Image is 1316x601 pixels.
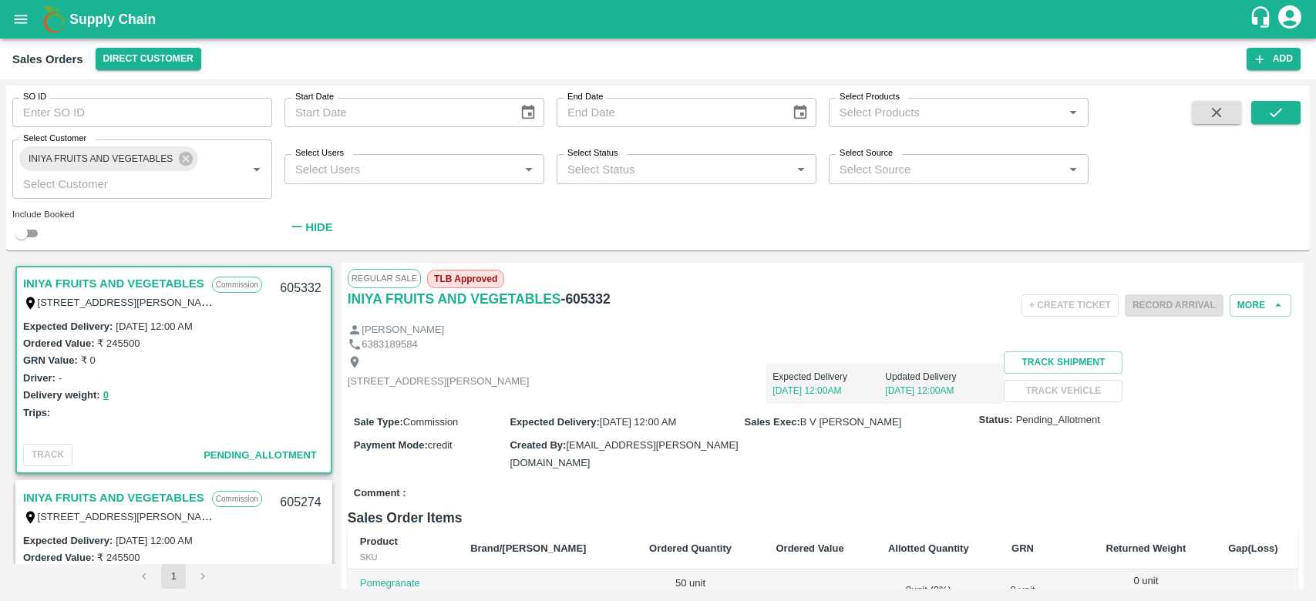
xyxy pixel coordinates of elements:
[354,486,406,501] label: Comment :
[427,270,504,288] span: TLB Approved
[17,173,222,193] input: Select Customer
[103,387,109,405] button: 0
[1249,5,1276,33] div: customer-support
[23,535,113,546] label: Expected Delivery :
[513,98,543,127] button: Choose date
[791,159,811,180] button: Open
[284,98,507,127] input: Start Date
[23,372,56,384] label: Driver:
[348,269,421,287] span: Regular Sale
[776,542,843,554] b: Ordered Value
[362,337,417,352] p: 6383189584
[1228,542,1277,554] b: Gap(Loss)
[69,8,1249,30] a: Supply Chain
[745,416,800,428] label: Sales Exec :
[116,535,192,546] label: [DATE] 12:00 AM
[130,564,217,589] nav: pagination navigation
[557,98,779,127] input: End Date
[348,374,530,389] p: [STREET_ADDRESS][PERSON_NAME]
[800,416,901,428] span: B V [PERSON_NAME]
[510,439,738,468] span: [EMAIL_ADDRESS][PERSON_NAME][DOMAIN_NAME]
[354,439,428,451] label: Payment Mode :
[295,147,344,159] label: Select Users
[39,4,69,35] img: logo
[212,277,262,293] p: Commission
[649,542,732,554] b: Ordered Quantity
[23,133,86,145] label: Select Customer
[510,416,599,428] label: Expected Delivery :
[1247,48,1301,70] button: Add
[295,91,334,103] label: Start Date
[840,91,900,103] label: Select Products
[1004,351,1122,374] button: Track Shipment
[23,354,78,366] label: GRN Value:
[23,488,204,508] a: INIYA FRUITS AND VEGETABLES
[362,323,444,337] p: [PERSON_NAME]
[1106,542,1186,554] b: Returned Weight
[360,576,446,591] p: Pomegranate
[470,542,586,554] b: Brand/[PERSON_NAME]
[38,510,220,522] label: [STREET_ADDRESS][PERSON_NAME]
[772,384,885,398] p: [DATE] 12:00AM
[19,151,182,167] span: INIYA FRUITS AND VEGETABLES
[360,550,446,564] div: SKU
[519,159,539,180] button: Open
[12,49,83,69] div: Sales Orders
[161,564,186,589] button: page 1
[23,337,94,349] label: Ordered Value:
[97,337,140,349] label: ₹ 245500
[354,416,403,428] label: Sale Type :
[510,439,566,451] label: Created By :
[833,102,1059,123] input: Select Products
[885,384,998,398] p: [DATE] 12:00AM
[1125,298,1223,311] span: Please dispatch the trip before ending
[212,491,262,507] p: Commission
[772,370,885,384] p: Expected Delivery
[840,147,893,159] label: Select Source
[1063,102,1083,123] button: Open
[23,407,50,418] label: Trips:
[81,354,96,366] label: ₹ 0
[561,159,786,179] input: Select Status
[23,552,94,563] label: Ordered Value:
[38,296,220,308] label: [STREET_ADDRESS][PERSON_NAME]
[1016,413,1100,428] span: Pending_Allotment
[885,370,998,384] p: Updated Delivery
[116,321,192,332] label: [DATE] 12:00 AM
[567,91,603,103] label: End Date
[247,159,267,180] button: Open
[59,372,62,384] label: -
[204,449,317,461] span: Pending_Allotment
[979,413,1013,428] label: Status:
[403,416,459,428] span: Commission
[428,439,453,451] span: credit
[271,485,330,521] div: 605274
[23,321,113,332] label: Expected Delivery :
[1011,542,1034,554] b: GRN
[1276,3,1304,35] div: account of current user
[271,270,330,307] div: 605332
[305,221,332,233] strong: Hide
[561,288,611,310] h6: - 605332
[833,159,1059,179] input: Select Source
[97,552,140,563] label: ₹ 245500
[348,288,561,310] a: INIYA FRUITS AND VEGETABLES
[348,507,1297,529] h6: Sales Order Items
[284,214,337,240] button: Hide
[12,207,272,221] div: Include Booked
[3,2,39,37] button: open drawer
[19,146,198,171] div: INIYA FRUITS AND VEGETABLES
[786,98,815,127] button: Choose date
[12,98,272,127] input: Enter SO ID
[1063,159,1083,180] button: Open
[360,536,398,547] b: Product
[888,542,969,554] b: Allotted Quantity
[289,159,514,179] input: Select Users
[69,12,156,27] b: Supply Chain
[23,389,100,401] label: Delivery weight:
[600,416,676,428] span: [DATE] 12:00 AM
[96,48,201,70] button: Select DC
[23,274,204,294] a: INIYA FRUITS AND VEGETABLES
[1230,294,1291,317] button: More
